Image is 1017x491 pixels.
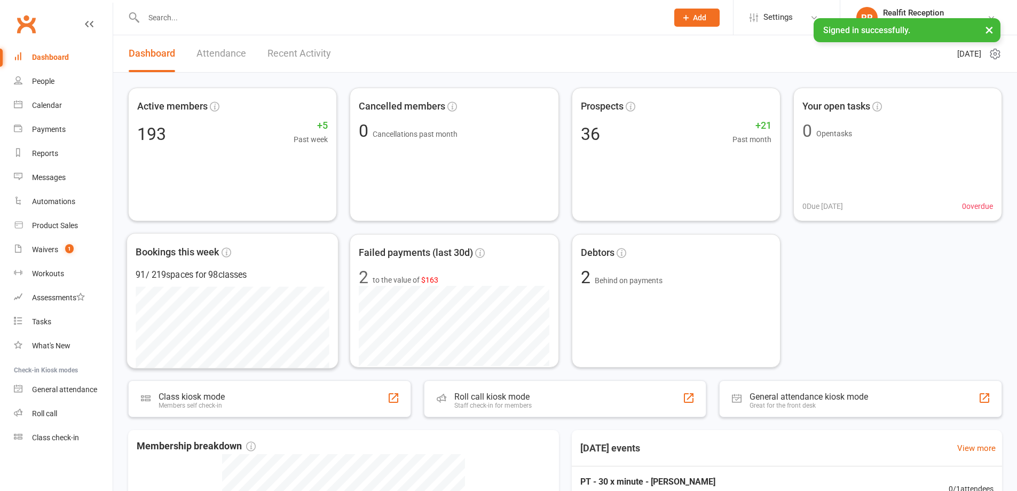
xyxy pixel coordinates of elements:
[14,262,113,286] a: Workouts
[14,166,113,190] a: Messages
[159,402,225,409] div: Members self check-in
[581,99,624,114] span: Prospects
[14,118,113,142] a: Payments
[196,35,246,72] a: Attendance
[802,200,843,212] span: 0 Due [DATE]
[802,99,870,114] span: Your open tasks
[674,9,720,27] button: Add
[140,10,660,25] input: Search...
[572,439,649,458] h3: [DATE] events
[14,69,113,93] a: People
[294,134,328,145] span: Past week
[14,93,113,118] a: Calendar
[32,341,70,350] div: What's New
[32,221,78,230] div: Product Sales
[856,7,878,28] div: RR
[14,286,113,310] a: Assessments
[14,378,113,402] a: General attendance kiosk mode
[32,245,58,254] div: Waivers
[732,118,771,134] span: +21
[580,475,797,489] span: PT - 30 x minute - [PERSON_NAME]
[32,101,62,110] div: Calendar
[816,129,852,138] span: Open tasks
[32,53,69,61] div: Dashboard
[454,402,532,409] div: Staff check-in for members
[136,268,329,282] div: 91 / 219 spaces for 98 classes
[137,439,256,454] span: Membership breakdown
[14,45,113,69] a: Dashboard
[581,126,600,143] div: 36
[454,392,532,402] div: Roll call kiosk mode
[980,18,999,41] button: ×
[32,293,85,302] div: Assessments
[595,276,663,285] span: Behind on payments
[32,269,64,278] div: Workouts
[32,317,51,326] div: Tasks
[137,99,208,114] span: Active members
[14,142,113,166] a: Reports
[32,409,57,418] div: Roll call
[957,442,996,455] a: View more
[732,134,771,145] span: Past month
[359,245,473,261] span: Failed payments (last 30d)
[32,433,79,442] div: Class check-in
[802,122,812,139] div: 0
[763,5,793,29] span: Settings
[581,267,595,287] span: 2
[373,274,438,286] span: to the value of
[750,402,868,409] div: Great for the front desk
[294,118,328,134] span: +5
[883,18,987,27] div: Realfit Personal Training & Gym
[823,25,910,35] span: Signed in successfully.
[267,35,331,72] a: Recent Activity
[14,426,113,450] a: Class kiosk mode
[32,149,58,158] div: Reports
[14,310,113,334] a: Tasks
[137,126,166,143] div: 193
[32,125,66,134] div: Payments
[136,244,219,260] span: Bookings this week
[32,197,75,206] div: Automations
[14,214,113,238] a: Product Sales
[32,173,66,182] div: Messages
[693,13,706,22] span: Add
[32,385,97,394] div: General attendance
[14,402,113,426] a: Roll call
[159,392,225,402] div: Class kiosk mode
[750,392,868,402] div: General attendance kiosk mode
[14,334,113,358] a: What's New
[359,121,373,141] span: 0
[32,77,54,85] div: People
[962,200,993,212] span: 0 overdue
[65,244,74,253] span: 1
[13,11,40,37] a: Clubworx
[359,269,368,286] div: 2
[14,190,113,214] a: Automations
[581,245,614,261] span: Debtors
[129,35,175,72] a: Dashboard
[14,238,113,262] a: Waivers 1
[957,48,981,60] span: [DATE]
[373,130,458,138] span: Cancellations past month
[883,8,987,18] div: Realfit Reception
[421,276,438,284] span: $163
[359,99,445,114] span: Cancelled members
